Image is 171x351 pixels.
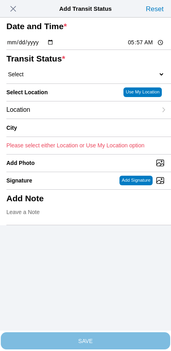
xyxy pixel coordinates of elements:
[6,54,161,63] ion-label: Transit Status
[119,176,153,185] ion-button: Add Signature
[6,89,48,95] label: Select Location
[6,177,32,184] label: Signature
[6,194,161,203] ion-label: Add Note
[6,106,30,113] span: Location
[144,2,165,15] ion-button: Reset
[6,22,161,31] ion-label: Date and Time
[6,125,91,131] ion-label: City
[6,142,145,149] ion-text: Please select either Location or Use My Location option
[123,87,162,97] ion-button: Use My Location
